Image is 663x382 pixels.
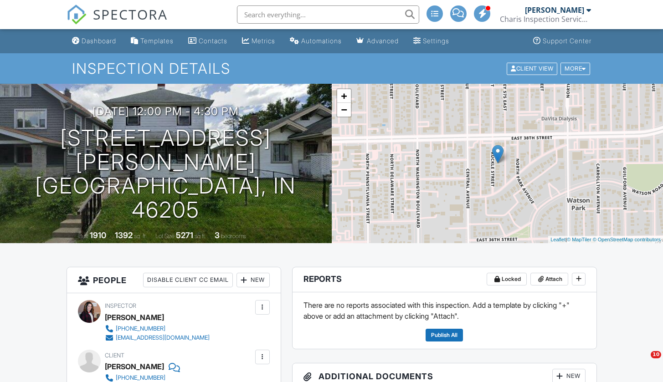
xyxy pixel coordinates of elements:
a: [EMAIL_ADDRESS][DOMAIN_NAME] [105,333,210,342]
div: [PHONE_NUMBER] [116,325,165,332]
span: SPECTORA [93,5,168,24]
a: © MapTiler [567,237,591,242]
a: Contacts [185,33,231,50]
div: Charis Inspection Services LLC [500,15,591,24]
span: 10 [651,351,661,358]
span: Lot Size [155,233,175,239]
span: Inspector [105,302,136,309]
span: bedrooms [221,233,246,239]
div: 5271 [176,230,193,240]
div: [PERSON_NAME] [105,311,164,324]
div: [EMAIL_ADDRESS][DOMAIN_NAME] [116,334,210,341]
div: 3 [215,230,220,240]
div: New [236,273,270,287]
div: Dashboard [82,37,116,45]
div: Client View [507,62,557,75]
span: Client [105,352,124,359]
div: Support Center [543,37,591,45]
a: SPECTORA [67,12,168,31]
a: Settings [410,33,453,50]
a: Client View [506,65,560,71]
h3: [DATE] 12:00 pm - 4:30 pm [93,105,239,117]
div: Automations [301,37,342,45]
h1: [STREET_ADDRESS][PERSON_NAME] [GEOGRAPHIC_DATA], IN 46205 [15,126,317,222]
a: Dashboard [68,33,120,50]
div: Metrics [252,37,275,45]
div: [PERSON_NAME] [525,5,584,15]
a: Templates [127,33,177,50]
div: | [548,236,663,244]
div: 1392 [115,230,133,240]
a: Zoom out [337,103,351,117]
div: More [560,62,590,75]
a: Leaflet [550,237,565,242]
a: Support Center [529,33,595,50]
span: sq. ft. [134,233,147,239]
div: Disable Client CC Email [143,273,233,287]
a: Zoom in [337,89,351,103]
span: sq.ft. [195,233,206,239]
input: Search everything... [237,5,419,24]
div: Contacts [199,37,227,45]
a: Metrics [238,33,279,50]
div: 1910 [90,230,106,240]
div: Advanced [367,37,399,45]
a: © OpenStreetMap contributors [593,237,661,242]
img: The Best Home Inspection Software - Spectora [67,5,87,25]
a: Automations (Basic) [286,33,345,50]
a: Advanced [353,33,402,50]
div: Settings [423,37,449,45]
h3: People [67,267,281,293]
div: Templates [140,37,174,45]
h1: Inspection Details [72,61,591,76]
a: [PHONE_NUMBER] [105,324,210,333]
span: Built [78,233,88,239]
div: [PHONE_NUMBER] [116,374,165,382]
div: [PERSON_NAME] [105,360,164,373]
iframe: Intercom live chat [632,351,654,373]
